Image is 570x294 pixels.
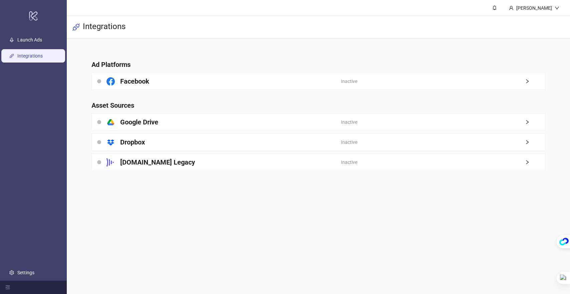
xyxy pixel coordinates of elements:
a: Integrations [17,53,43,59]
h4: Asset Sources [91,101,545,110]
a: FacebookInactiveright [91,73,545,90]
h4: Google Drive [120,117,158,127]
a: [DOMAIN_NAME] LegacyInactiveright [91,154,545,171]
span: menu-fold [5,285,10,290]
span: user [509,6,514,10]
span: down [555,6,559,10]
a: Launch Ads [17,37,42,42]
h3: Integrations [83,21,126,33]
a: DropboxInactiveright [91,133,545,151]
span: right [525,120,545,124]
span: right [525,160,545,165]
h4: [DOMAIN_NAME] Legacy [120,158,195,167]
h4: Facebook [120,77,149,86]
span: Inactive [341,138,357,146]
span: right [525,79,545,84]
div: [PERSON_NAME] [514,4,555,12]
span: bell [492,5,497,10]
span: Inactive [341,118,357,126]
span: right [525,140,545,144]
span: api [72,23,80,31]
span: Inactive [341,159,357,166]
h4: Ad Platforms [91,60,545,69]
a: Google DriveInactiveright [91,113,545,131]
h4: Dropbox [120,137,145,147]
svg: Frame.io Logo [107,158,115,167]
span: Inactive [341,78,357,85]
a: Settings [17,270,34,275]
